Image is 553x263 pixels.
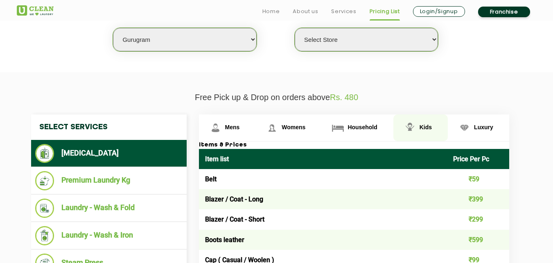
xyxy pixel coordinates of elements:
[199,169,447,189] td: Belt
[447,149,509,169] th: Price Per Pc
[17,93,537,102] p: Free Pick up & Drop on orders above
[474,124,493,130] span: Luxury
[199,189,447,209] td: Blazer / Coat - Long
[35,199,183,218] li: Laundry - Wash & Fold
[413,6,465,17] a: Login/Signup
[457,121,472,135] img: Luxury
[447,209,509,229] td: ₹299
[447,189,509,209] td: ₹399
[370,7,400,16] a: Pricing List
[447,169,509,189] td: ₹59
[17,5,54,16] img: UClean Laundry and Dry Cleaning
[35,226,54,245] img: Laundry - Wash & Iron
[330,93,358,102] span: Rs. 480
[262,7,280,16] a: Home
[331,121,345,135] img: Household
[331,7,356,16] a: Services
[420,124,432,130] span: Kids
[35,171,183,190] li: Premium Laundry Kg
[35,144,54,163] img: Dry Cleaning
[208,121,223,135] img: Mens
[293,7,318,16] a: About us
[199,230,447,250] td: Boots leather
[31,114,187,140] h4: Select Services
[35,199,54,218] img: Laundry - Wash & Fold
[199,149,447,169] th: Item list
[265,121,279,135] img: Womens
[35,171,54,190] img: Premium Laundry Kg
[199,142,509,149] h3: Items & Prices
[35,226,183,245] li: Laundry - Wash & Iron
[282,124,305,130] span: Womens
[403,121,417,135] img: Kids
[35,144,183,163] li: [MEDICAL_DATA]
[199,209,447,229] td: Blazer / Coat - Short
[478,7,530,17] a: Franchise
[348,124,377,130] span: Household
[225,124,240,130] span: Mens
[447,230,509,250] td: ₹599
